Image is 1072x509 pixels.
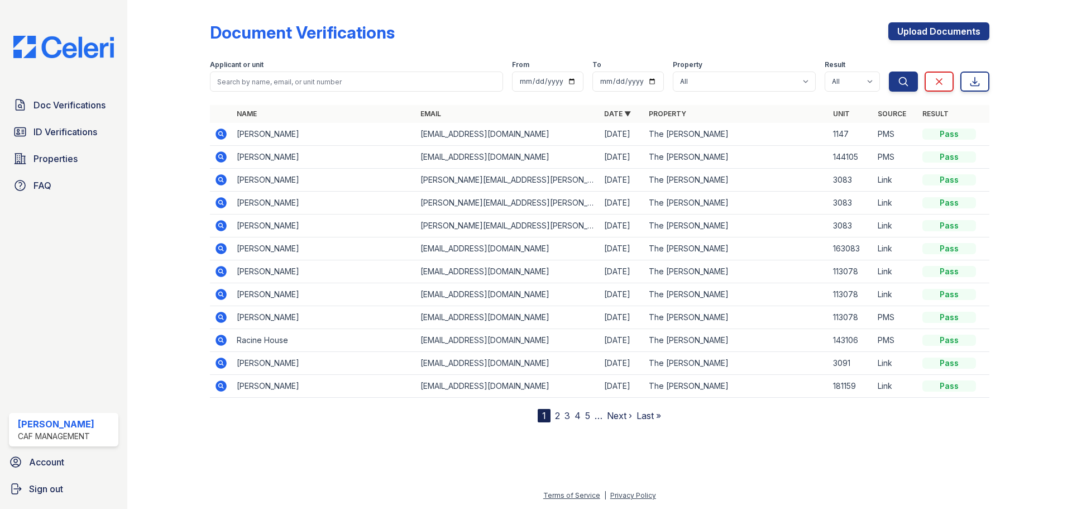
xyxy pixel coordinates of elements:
td: 3083 [829,169,873,192]
td: [PERSON_NAME] [232,192,416,215]
div: CAF Management [18,431,94,442]
a: Email [420,110,441,118]
td: The [PERSON_NAME] [644,215,828,237]
td: PMS [873,306,918,329]
td: [EMAIL_ADDRESS][DOMAIN_NAME] [416,123,600,146]
td: [DATE] [600,375,644,398]
a: Name [237,110,257,118]
td: Link [873,283,918,306]
img: CE_Logo_Blue-a8612792a0a2168367f1c8372b55b34899dd931a85d93a1a3d3e32e68fde9ad4.png [4,36,123,58]
td: [PERSON_NAME] [232,215,416,237]
div: 1 [538,409,551,422]
div: Pass [922,312,976,323]
td: The [PERSON_NAME] [644,375,828,398]
a: Privacy Policy [610,491,656,500]
div: Pass [922,243,976,254]
td: [EMAIL_ADDRESS][DOMAIN_NAME] [416,237,600,260]
label: From [512,60,529,69]
div: [PERSON_NAME] [18,417,94,431]
td: Link [873,192,918,215]
td: [PERSON_NAME] [232,306,416,329]
div: Pass [922,197,976,208]
td: [EMAIL_ADDRESS][DOMAIN_NAME] [416,329,600,352]
td: Link [873,260,918,283]
td: Link [873,352,918,375]
span: Account [29,455,64,469]
a: 5 [585,410,590,421]
td: [PERSON_NAME] [232,146,416,169]
td: 1147 [829,123,873,146]
td: 113078 [829,283,873,306]
td: [DATE] [600,306,644,329]
td: 163083 [829,237,873,260]
div: Pass [922,380,976,392]
a: 3 [564,410,570,421]
span: Doc Verifications [33,98,106,112]
td: The [PERSON_NAME] [644,146,828,169]
td: 3091 [829,352,873,375]
td: Link [873,237,918,260]
td: [PERSON_NAME][EMAIL_ADDRESS][PERSON_NAME][DOMAIN_NAME] [416,215,600,237]
td: [EMAIL_ADDRESS][DOMAIN_NAME] [416,260,600,283]
td: The [PERSON_NAME] [644,352,828,375]
td: 143106 [829,329,873,352]
span: ID Verifications [33,125,97,139]
td: The [PERSON_NAME] [644,123,828,146]
td: The [PERSON_NAME] [644,237,828,260]
td: [DATE] [600,192,644,215]
td: Link [873,375,918,398]
span: Sign out [29,482,63,496]
span: … [595,409,602,422]
td: [PERSON_NAME][EMAIL_ADDRESS][PERSON_NAME][DOMAIN_NAME] [416,192,600,215]
td: 181159 [829,375,873,398]
a: Last » [636,410,661,421]
a: Sign out [4,478,123,500]
td: Racine House [232,329,416,352]
td: [EMAIL_ADDRESS][DOMAIN_NAME] [416,146,600,169]
a: 4 [575,410,581,421]
td: [DATE] [600,260,644,283]
td: The [PERSON_NAME] [644,329,828,352]
a: Upload Documents [888,22,989,40]
td: Link [873,215,918,237]
td: [PERSON_NAME] [232,352,416,375]
td: 113078 [829,306,873,329]
a: Properties [9,148,118,170]
div: Pass [922,129,976,140]
a: Source [878,110,906,118]
a: Date ▼ [604,110,631,118]
td: [DATE] [600,329,644,352]
td: 144105 [829,146,873,169]
span: Properties [33,152,78,165]
td: [PERSON_NAME] [232,169,416,192]
td: [DATE] [600,237,644,260]
td: [PERSON_NAME] [232,123,416,146]
td: [PERSON_NAME] [232,237,416,260]
a: 2 [555,410,560,421]
label: Applicant or unit [210,60,264,69]
td: 3083 [829,192,873,215]
td: PMS [873,329,918,352]
td: The [PERSON_NAME] [644,169,828,192]
label: Property [673,60,702,69]
td: The [PERSON_NAME] [644,283,828,306]
a: Next › [607,410,632,421]
td: [DATE] [600,123,644,146]
td: 113078 [829,260,873,283]
td: [PERSON_NAME] [232,283,416,306]
td: The [PERSON_NAME] [644,260,828,283]
a: Result [922,110,949,118]
a: FAQ [9,174,118,197]
a: Account [4,451,123,473]
td: [DATE] [600,169,644,192]
td: [DATE] [600,283,644,306]
td: [EMAIL_ADDRESS][DOMAIN_NAME] [416,375,600,398]
div: Pass [922,335,976,346]
div: Pass [922,220,976,231]
div: | [604,491,606,500]
td: The [PERSON_NAME] [644,192,828,215]
a: Terms of Service [543,491,600,500]
td: [PERSON_NAME] [232,260,416,283]
a: Doc Verifications [9,94,118,116]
